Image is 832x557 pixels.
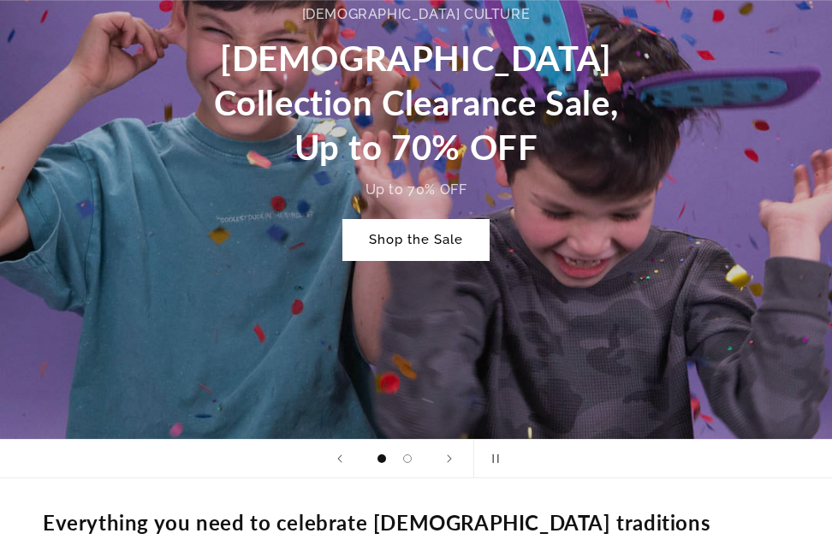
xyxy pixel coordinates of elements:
[213,36,620,169] h2: [DEMOGRAPHIC_DATA] Collection Clearance Sale, Up to 70% OFF
[321,440,359,477] button: Previous slide
[343,220,489,260] a: Shop the Sale
[473,440,511,477] button: Pause slideshow
[302,3,531,27] div: [DEMOGRAPHIC_DATA] CULTURE
[431,440,468,477] button: Next slide
[369,446,395,471] button: Load slide 1 of 2
[43,509,710,536] h2: Everything you need to celebrate [DEMOGRAPHIC_DATA] traditions
[395,446,420,471] button: Load slide 2 of 2
[365,181,467,198] span: Up to 70% OFF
